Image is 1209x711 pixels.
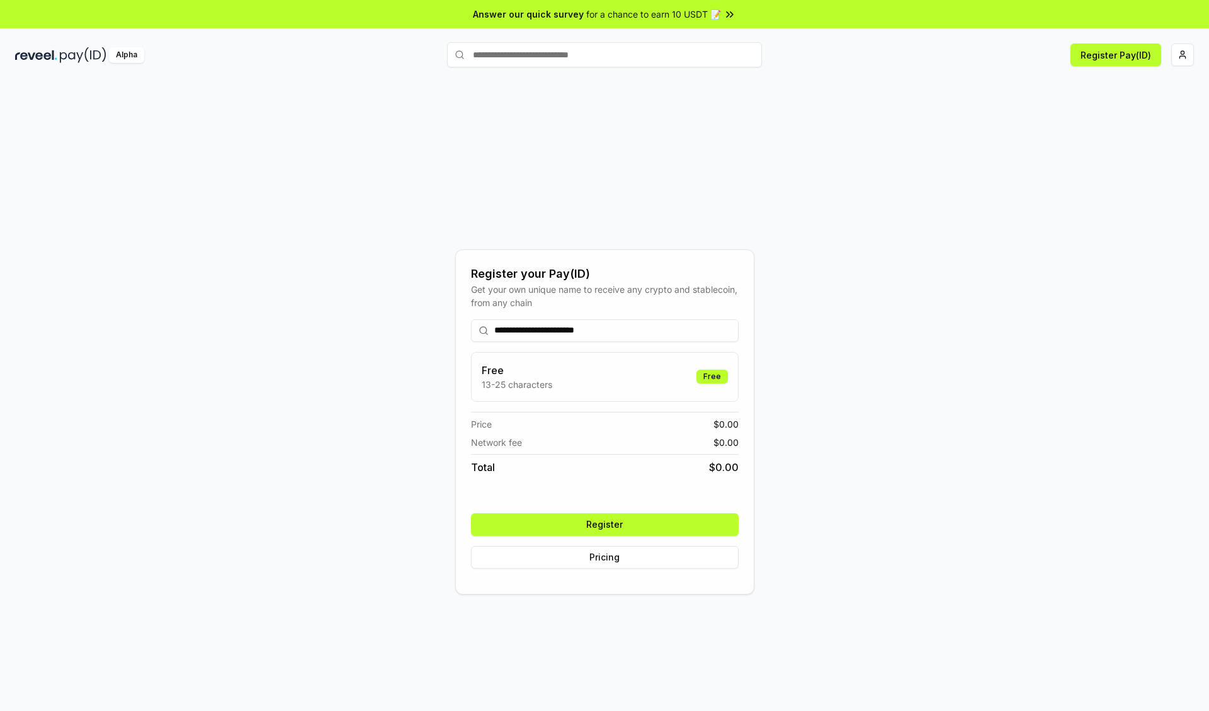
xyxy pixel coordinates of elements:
[471,265,739,283] div: Register your Pay(ID)
[60,47,106,63] img: pay_id
[482,363,552,378] h3: Free
[471,513,739,536] button: Register
[471,546,739,569] button: Pricing
[482,378,552,391] p: 13-25 characters
[1070,43,1161,66] button: Register Pay(ID)
[471,283,739,309] div: Get your own unique name to receive any crypto and stablecoin, from any chain
[15,47,57,63] img: reveel_dark
[586,8,721,21] span: for a chance to earn 10 USDT 📝
[709,460,739,475] span: $ 0.00
[713,436,739,449] span: $ 0.00
[471,436,522,449] span: Network fee
[109,47,144,63] div: Alpha
[713,418,739,431] span: $ 0.00
[471,460,495,475] span: Total
[696,370,728,384] div: Free
[473,8,584,21] span: Answer our quick survey
[471,418,492,431] span: Price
